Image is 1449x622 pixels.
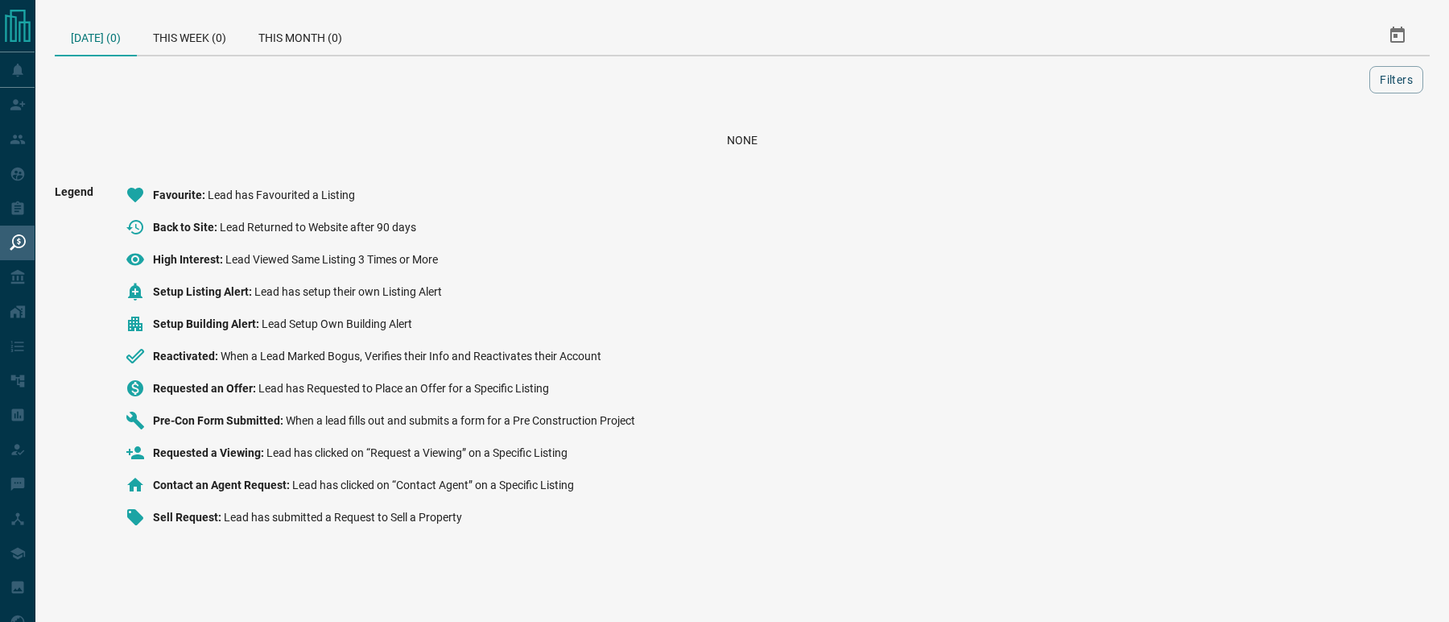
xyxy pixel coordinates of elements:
span: Lead Setup Own Building Alert [262,317,412,330]
span: Legend [55,185,93,540]
span: Lead has Favourited a Listing [208,189,355,201]
span: Setup Listing Alert [153,285,254,298]
span: Lead has clicked on “Request a Viewing” on a Specific Listing [266,446,568,459]
button: Filters [1369,66,1423,93]
div: This Week (0) [137,16,242,55]
span: Favourite [153,189,208,201]
div: None [74,134,1410,147]
span: Lead has Requested to Place an Offer for a Specific Listing [258,382,549,395]
span: Lead Viewed Same Listing 3 Times or More [225,253,438,266]
span: Lead has submitted a Request to Sell a Property [224,511,462,524]
span: Reactivated [153,350,221,363]
span: Requested an Offer [153,382,258,395]
span: Back to Site [153,221,220,234]
span: When a lead fills out and submits a form for a Pre Construction Project [286,414,635,427]
span: Pre-Con Form Submitted [153,414,286,427]
span: High Interest [153,253,225,266]
span: Lead Returned to Website after 90 days [220,221,416,234]
span: Lead has clicked on “Contact Agent” on a Specific Listing [292,479,574,491]
span: Sell Request [153,511,224,524]
span: Lead has setup their own Listing Alert [254,285,442,298]
span: Contact an Agent Request [153,479,292,491]
button: Select Date Range [1378,16,1417,55]
div: [DATE] (0) [55,16,137,56]
span: When a Lead Marked Bogus, Verifies their Info and Reactivates their Account [221,350,601,363]
span: Setup Building Alert [153,317,262,330]
div: This Month (0) [242,16,358,55]
span: Requested a Viewing [153,446,266,459]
